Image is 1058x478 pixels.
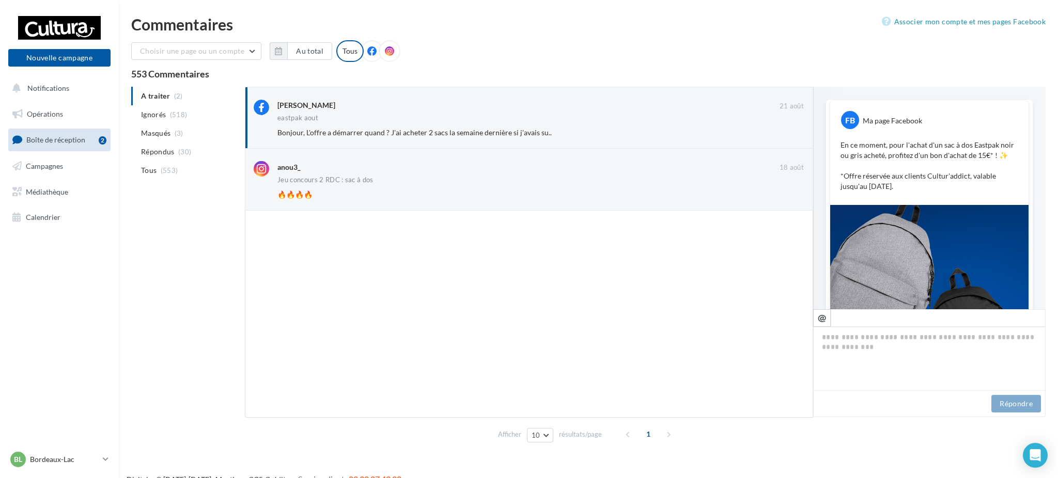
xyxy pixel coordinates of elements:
button: Nouvelle campagne [8,49,111,67]
a: Boîte de réception2 [6,129,113,151]
p: Bordeaux-Lac [30,454,99,465]
a: Calendrier [6,206,113,228]
div: 2 [99,136,106,145]
button: Au total [287,42,332,60]
span: (553) [161,166,178,174]
span: Campagnes [26,162,63,170]
div: Ma page Facebook [863,116,922,126]
button: Au total [270,42,332,60]
span: Médiathèque [26,187,68,196]
span: résultats/page [559,429,602,439]
a: Associer mon compte et mes pages Facebook [882,15,1046,28]
span: 1 [640,426,657,442]
span: Tous [141,165,157,176]
span: Notifications [27,84,69,92]
div: 553 Commentaires [131,69,1046,78]
span: 10 [532,431,540,439]
button: 10 [527,428,553,442]
span: Afficher [498,429,521,439]
span: (518) [170,110,188,119]
span: (3) [175,129,183,137]
div: Tous [336,40,364,62]
a: Opérations [6,103,113,125]
button: Répondre [991,395,1041,412]
button: Notifications [6,77,108,99]
p: En ce moment, pour l'achat d'un sac à dos Eastpak noir ou gris acheté, profitez d'un bon d'achat ... [841,140,1018,192]
span: BL [14,454,22,465]
a: Campagnes [6,155,113,177]
div: anou3_ [277,162,301,172]
div: FB [841,111,859,129]
span: Masqués [141,128,170,138]
button: Choisir une page ou un compte [131,42,261,60]
span: Ignorés [141,109,166,120]
i: @ [818,313,827,322]
span: Bonjour, L'offre a démarrer quand ? J'ai acheter 2 sacs la semaine dernière si j'avais su.. [277,128,552,137]
span: Choisir une page ou un compte [140,46,244,55]
div: Open Intercom Messenger [1023,443,1048,468]
div: Jeu concours 2 RDC : sac à dos [277,177,374,183]
span: 21 août [780,102,804,111]
span: (30) [178,148,191,156]
a: Médiathèque [6,181,113,203]
div: eastpak aout [277,115,318,121]
span: Boîte de réception [26,135,85,144]
div: [PERSON_NAME] [277,100,335,110]
span: 🔥🔥🔥🔥 [277,190,313,199]
span: Opérations [27,109,63,118]
span: Répondus [141,147,175,157]
button: @ [813,309,831,327]
span: Calendrier [26,213,60,221]
span: 18 août [780,163,804,172]
div: Commentaires [131,17,1046,32]
a: BL Bordeaux-Lac [8,450,111,469]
